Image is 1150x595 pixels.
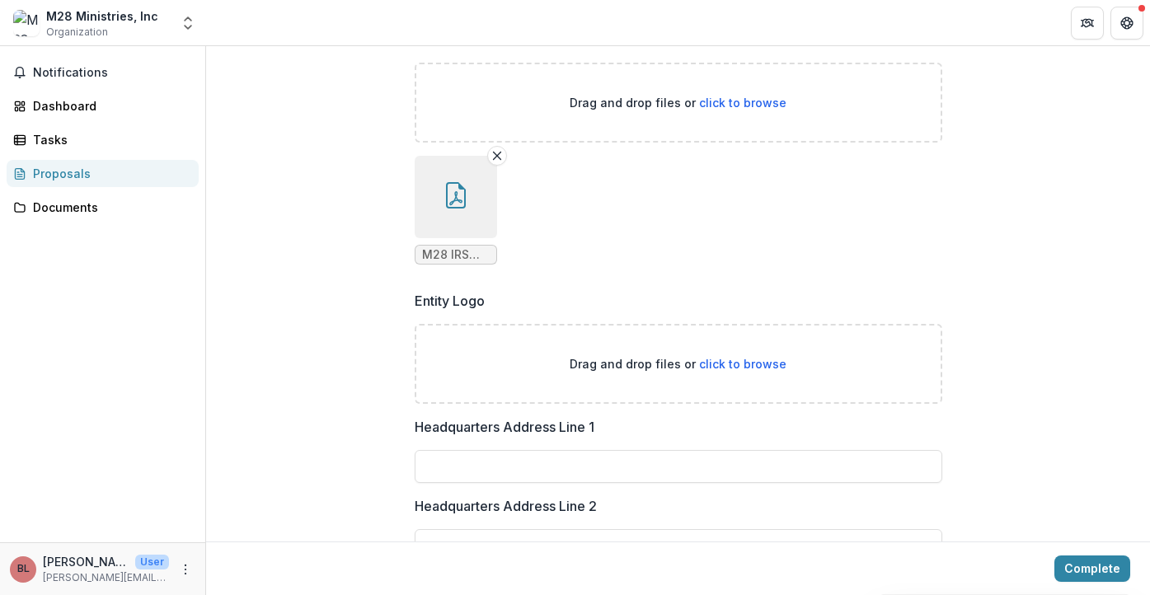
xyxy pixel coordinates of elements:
div: Documents [33,199,185,216]
button: Partners [1071,7,1104,40]
p: User [135,555,169,569]
div: Becca Lowe [17,564,30,574]
div: Dashboard [33,97,185,115]
button: Open entity switcher [176,7,199,40]
p: Drag and drop files or [570,355,786,372]
span: Notifications [33,66,192,80]
button: Notifications [7,59,199,86]
button: Remove File [487,146,507,166]
button: More [176,560,195,579]
p: Headquarters Address Line 1 [415,417,594,437]
a: Proposals [7,160,199,187]
a: Documents [7,194,199,221]
p: Headquarters Address Line 2 [415,496,597,516]
div: Proposals [33,165,185,182]
p: Drag and drop files or [570,94,786,111]
span: click to browse [699,357,786,371]
p: [PERSON_NAME][EMAIL_ADDRESS][DOMAIN_NAME] [43,570,169,585]
div: Remove FileM28 IRS Tax Exempt Letter of Determination.pdf [415,156,497,265]
div: Tasks [33,131,185,148]
span: click to browse [699,96,786,110]
button: Get Help [1110,7,1143,40]
span: M28 IRS Tax Exempt Letter of Determination.pdf [422,248,490,262]
p: [PERSON_NAME] [43,553,129,570]
div: M28 Ministries, Inc [46,7,158,25]
button: Complete [1054,555,1130,582]
span: Organization [46,25,108,40]
a: Dashboard [7,92,199,119]
img: M28 Ministries, Inc [13,10,40,36]
p: Entity Logo [415,291,485,311]
a: Tasks [7,126,199,153]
